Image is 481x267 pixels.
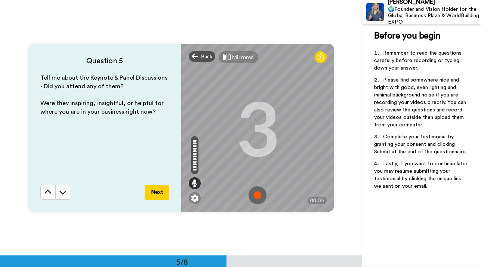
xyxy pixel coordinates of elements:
[191,194,198,202] img: ic_gear.svg
[164,257,200,267] div: 5/8
[374,31,440,40] span: Before you begin
[307,197,327,204] div: 00:00
[374,77,468,128] span: Please find somewhere nice and bright with good, even lighting and minimal background noise if yo...
[40,56,169,66] h4: Question 5
[388,6,481,25] div: 🌍Founder and Vision Holder for the Global Business Plaza & WorldBuilding EXPO
[145,185,169,200] button: Next
[236,99,279,156] div: 3
[40,75,169,89] span: Tell me about the Keynote & Panel Discussions - Did you attend any of them?
[40,100,165,115] span: Were they inspiring, insightful, or helpful for where you are in your business right now?
[374,50,463,71] span: Remember to read the questions carefully before recording or typing down your answer.
[201,53,212,60] span: Back
[249,186,266,204] img: ic_record_start.svg
[189,51,216,62] div: Back
[374,161,470,189] span: Lastly, if you want to continue later, you may resume submitting your testimonial by clicking the...
[366,3,384,21] img: Profile Image
[374,134,467,154] span: Complete your testimonial by granting your consent and clicking Submit at the end of the question...
[232,53,254,61] div: Mirrored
